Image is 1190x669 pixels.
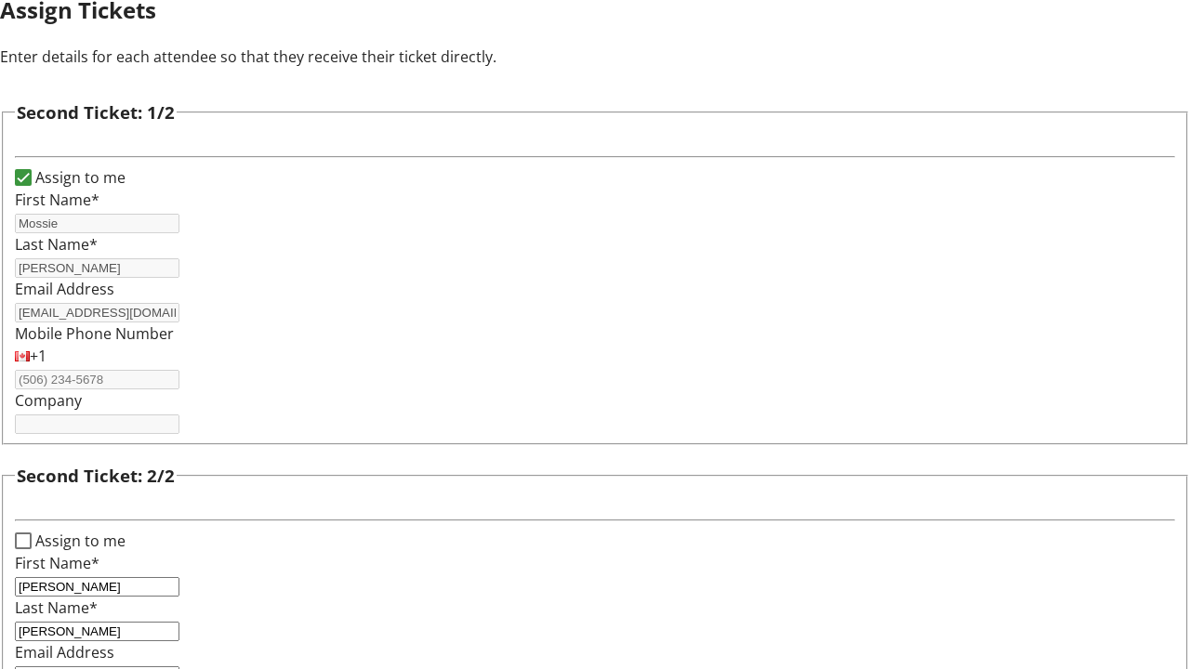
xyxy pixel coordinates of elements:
[15,190,99,210] label: First Name*
[15,642,114,662] label: Email Address
[15,234,98,255] label: Last Name*
[15,323,174,344] label: Mobile Phone Number
[15,390,82,411] label: Company
[32,166,126,189] label: Assign to me
[17,463,175,489] h3: Second Ticket: 2/2
[17,99,175,125] h3: Second Ticket: 1/2
[32,530,126,552] label: Assign to me
[15,597,98,618] label: Last Name*
[15,279,114,299] label: Email Address
[15,370,179,389] input: (506) 234-5678
[15,553,99,573] label: First Name*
